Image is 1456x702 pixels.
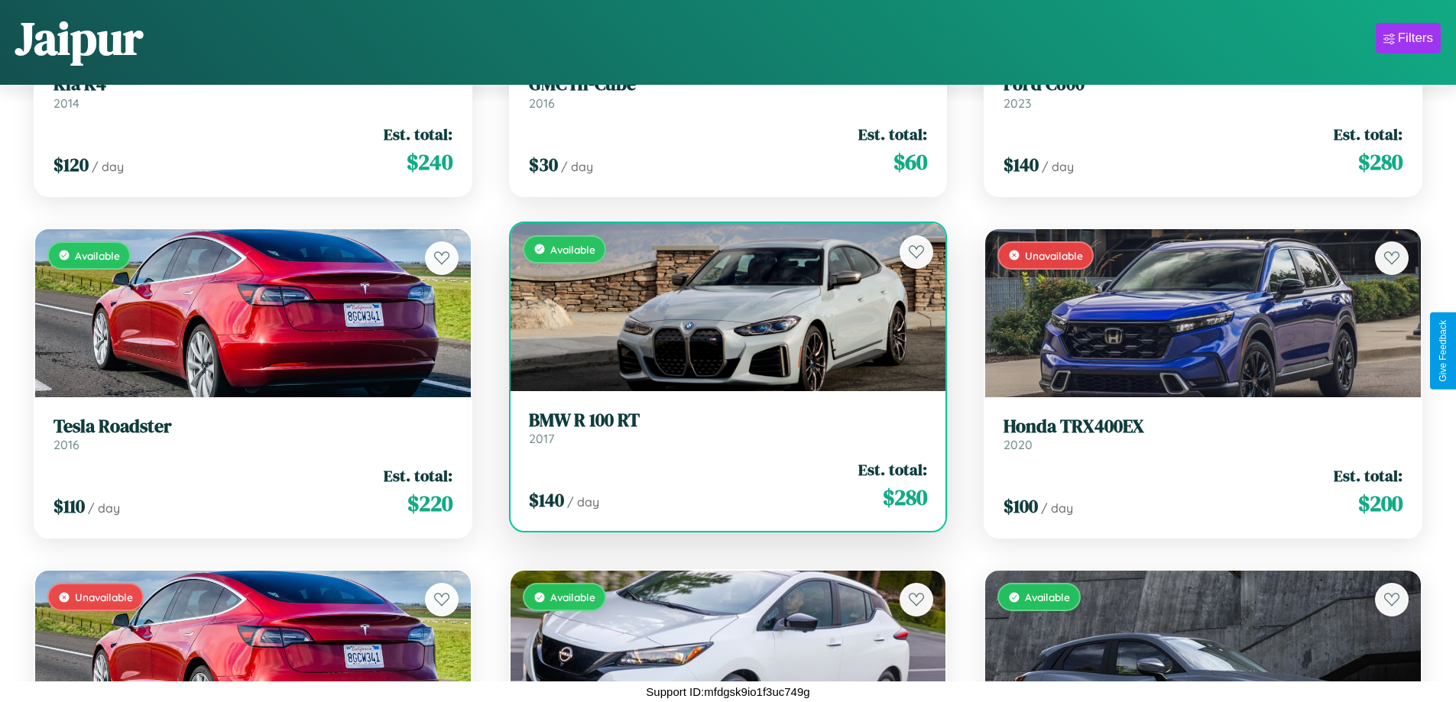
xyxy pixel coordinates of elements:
span: $ 200 [1358,488,1402,519]
span: 2016 [54,437,79,452]
span: / day [92,159,124,174]
span: Est. total: [1334,464,1402,487]
h3: Ford C600 [1004,73,1402,95]
span: $ 280 [883,482,927,513]
span: $ 120 [54,152,89,177]
span: Est. total: [1334,123,1402,145]
span: Available [75,249,120,262]
span: / day [1041,500,1073,516]
span: / day [1042,159,1074,174]
h3: GMC Hi-Cube [529,73,928,95]
h3: BMW R 100 RT [529,409,928,432]
h1: Jaipur [15,7,143,70]
span: Est. total: [384,464,452,487]
a: Kia K42014 [54,73,452,111]
span: Available [1025,590,1070,603]
a: BMW R 100 RT2017 [529,409,928,447]
span: $ 220 [407,488,452,519]
span: $ 140 [529,487,564,513]
a: GMC Hi-Cube2016 [529,73,928,111]
span: / day [561,159,593,174]
span: $ 100 [1004,493,1038,519]
span: 2016 [529,95,555,111]
span: $ 140 [1004,152,1039,177]
button: Filters [1376,23,1441,53]
div: Filters [1398,31,1433,46]
span: $ 60 [893,147,927,177]
span: / day [88,500,120,516]
span: 2017 [529,431,554,446]
span: Est. total: [858,458,927,480]
span: 2023 [1004,95,1031,111]
span: $ 30 [529,152,558,177]
a: Ford C6002023 [1004,73,1402,111]
span: Available [550,590,595,603]
span: Available [550,243,595,256]
span: 2014 [54,95,79,111]
span: $ 280 [1358,147,1402,177]
a: Honda TRX400EX2020 [1004,416,1402,453]
span: / day [567,494,599,510]
h3: Honda TRX400EX [1004,416,1402,438]
span: Unavailable [75,590,133,603]
span: $ 240 [407,147,452,177]
span: 2020 [1004,437,1033,452]
span: $ 110 [54,493,85,519]
h3: Kia K4 [54,73,452,95]
a: Tesla Roadster2016 [54,416,452,453]
span: Unavailable [1025,249,1083,262]
div: Give Feedback [1438,320,1448,382]
span: Est. total: [384,123,452,145]
span: Est. total: [858,123,927,145]
h3: Tesla Roadster [54,416,452,438]
p: Support ID: mfdgsk9io1f3uc749g [646,681,809,702]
